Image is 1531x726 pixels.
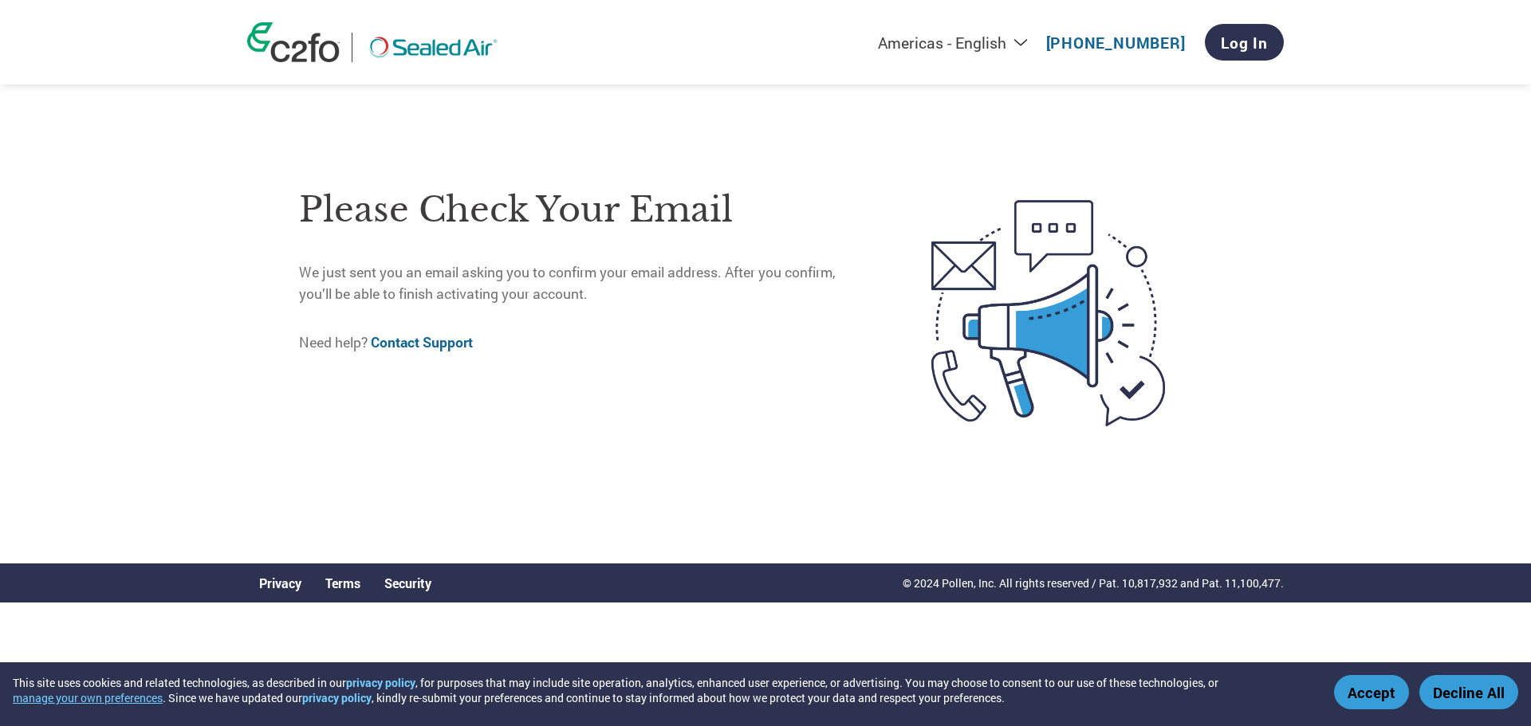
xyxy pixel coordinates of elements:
[247,22,340,62] img: c2fo logo
[1334,675,1409,709] button: Accept
[864,171,1232,455] img: open-email
[346,675,415,690] a: privacy policy
[13,690,163,705] button: manage your own preferences
[259,575,301,591] a: Privacy
[299,262,864,304] p: We just sent you an email asking you to confirm your email address. After you confirm, you’ll be ...
[384,575,431,591] a: Security
[1205,24,1284,61] a: Log In
[1046,33,1186,53] a: [PHONE_NUMBER]
[903,575,1284,591] p: © 2024 Pollen, Inc. All rights reserved / Pat. 10,817,932 and Pat. 11,100,477.
[371,333,473,351] a: Contact Support
[1419,675,1518,709] button: Decline All
[325,575,360,591] a: Terms
[302,690,372,705] a: privacy policy
[299,184,864,236] h1: Please check your email
[364,33,502,62] img: Sealed Air
[299,332,864,353] p: Need help?
[13,675,1311,705] div: This site uses cookies and related technologies, as described in our , for purposes that may incl...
